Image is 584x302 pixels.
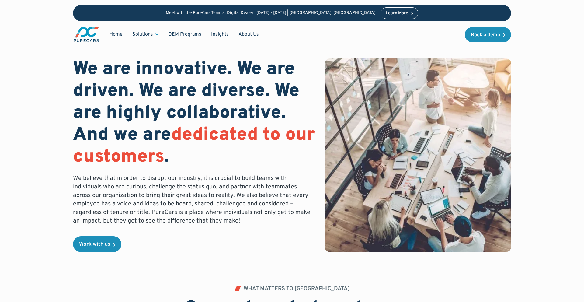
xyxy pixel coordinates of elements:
h1: We are innovative. We are driven. We are diverse. We are highly collaborative. And we are . [73,58,315,168]
p: We believe that in order to disrupt our industry, it is crucial to build teams with individuals w... [73,174,315,225]
div: Solutions [132,31,153,38]
a: Home [105,29,127,40]
a: About Us [234,29,264,40]
div: Book a demo [471,33,500,37]
a: OEM Programs [163,29,206,40]
div: WHAT MATTERS TO [GEOGRAPHIC_DATA] [244,286,350,292]
div: Learn More [386,11,408,16]
div: Solutions [127,29,163,40]
p: Meet with the PureCars Team at Digital Dealer | [DATE] - [DATE] | [GEOGRAPHIC_DATA], [GEOGRAPHIC_... [166,11,376,16]
img: bird eye view of a team working together [325,58,511,252]
a: Work with us [73,236,121,252]
a: main [73,26,100,43]
div: Work with us [79,242,110,247]
a: Book a demo [465,27,511,42]
a: Learn More [381,7,418,19]
img: purecars logo [73,26,100,43]
span: dedicated to our customers [73,124,315,169]
a: Insights [206,29,234,40]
